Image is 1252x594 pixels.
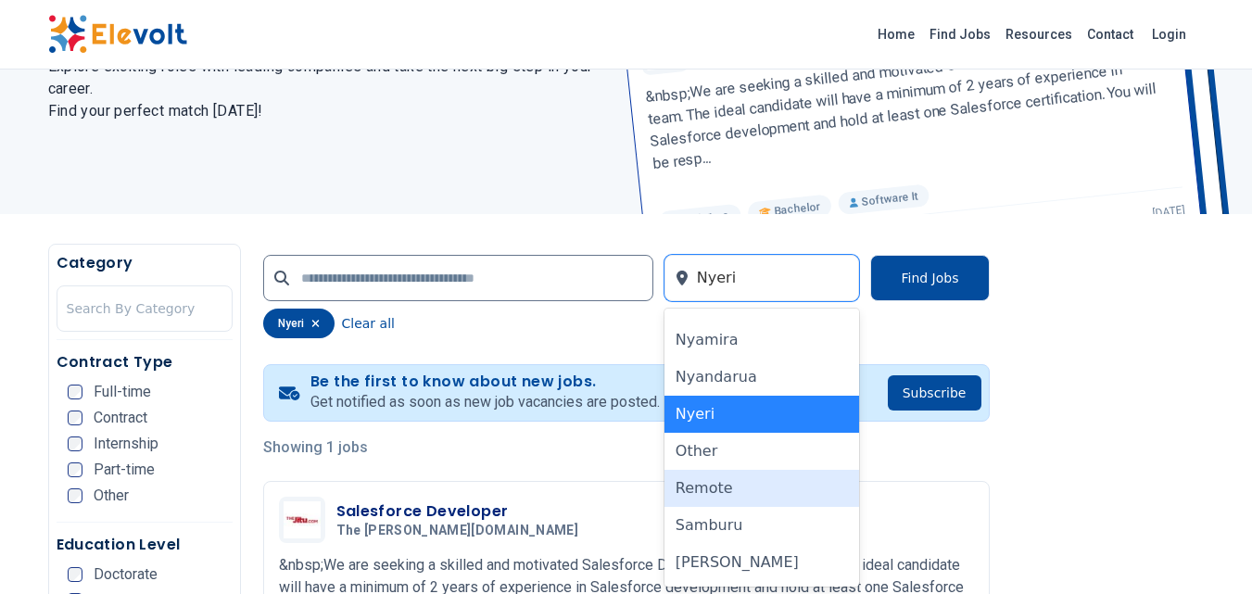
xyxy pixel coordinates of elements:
[870,255,989,301] button: Find Jobs
[57,252,233,274] h5: Category
[48,56,604,122] h2: Explore exciting roles with leading companies and take the next big step in your career. Find you...
[94,385,151,399] span: Full-time
[94,411,147,425] span: Contract
[922,19,998,49] a: Find Jobs
[1080,19,1141,49] a: Contact
[68,462,82,477] input: Part-time
[342,309,395,338] button: Clear all
[664,470,860,507] div: Remote
[284,501,321,538] img: The Jitu.com
[68,411,82,425] input: Contract
[68,385,82,399] input: Full-time
[94,488,129,503] span: Other
[263,436,990,459] p: Showing 1 jobs
[336,523,579,539] span: The [PERSON_NAME][DOMAIN_NAME]
[263,309,335,338] div: nyeri
[48,15,187,54] img: Elevolt
[664,359,860,396] div: Nyandarua
[94,567,158,582] span: Doctorate
[664,507,860,544] div: Samburu
[68,436,82,451] input: Internship
[998,19,1080,49] a: Resources
[310,373,660,391] h4: Be the first to know about new jobs.
[664,396,860,433] div: Nyeri
[94,462,155,477] span: Part-time
[310,391,660,413] p: Get notified as soon as new job vacancies are posted.
[57,534,233,556] h5: Education Level
[664,322,860,359] div: Nyamira
[1141,16,1197,53] a: Login
[870,19,922,49] a: Home
[1159,505,1252,594] iframe: Chat Widget
[57,351,233,373] h5: Contract Type
[664,544,860,581] div: [PERSON_NAME]
[888,375,981,411] button: Subscribe
[68,488,82,503] input: Other
[94,436,158,451] span: Internship
[664,433,860,470] div: Other
[336,500,587,523] h3: Salesforce Developer
[68,567,82,582] input: Doctorate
